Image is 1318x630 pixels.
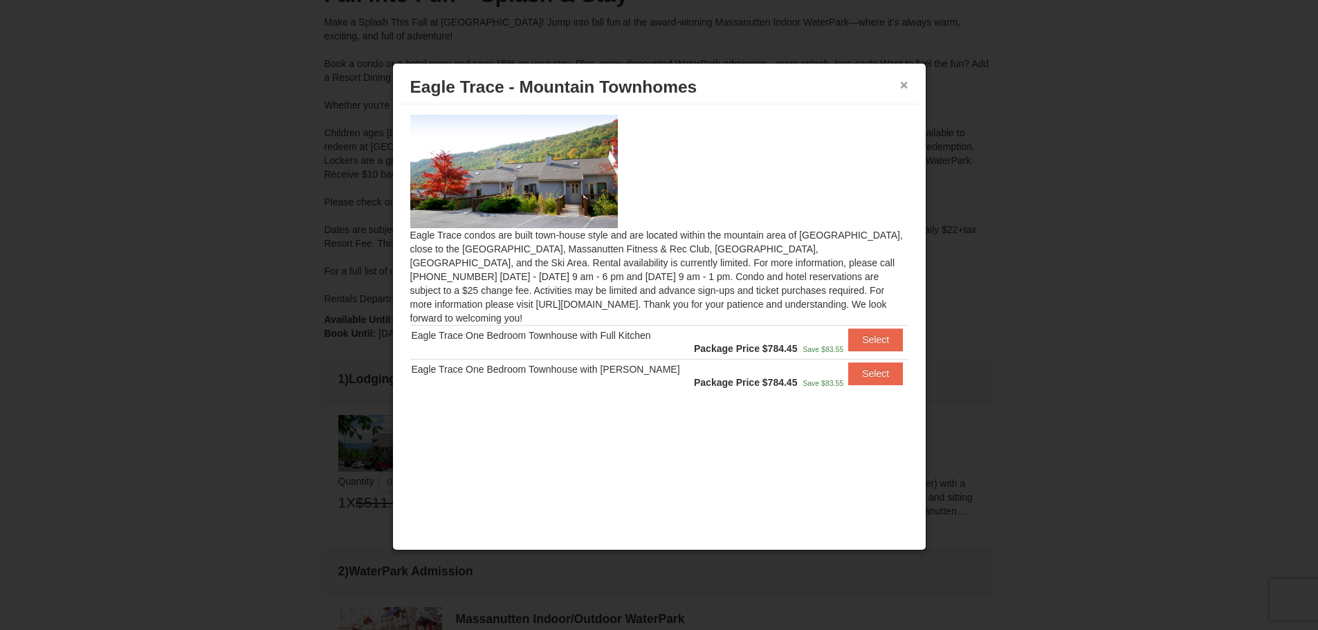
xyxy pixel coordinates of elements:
span: Save $83.55 [803,345,843,353]
button: Select [848,362,903,385]
div: Eagle Trace One Bedroom Townhouse with Full Kitchen [412,328,688,342]
img: 19218983-1-9b289e55.jpg [410,115,618,228]
span: Eagle Trace - Mountain Townhomes [410,77,697,96]
button: × [900,78,908,92]
strong: Package Price $784.45 [694,377,797,388]
span: Save $83.55 [803,379,843,387]
div: Eagle Trace One Bedroom Townhouse with [PERSON_NAME] [412,362,688,376]
strong: Package Price $784.45 [694,343,797,354]
div: Eagle Trace condos are built town-house style and are located within the mountain area of [GEOGRA... [400,104,919,417]
button: Select [848,328,903,351]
